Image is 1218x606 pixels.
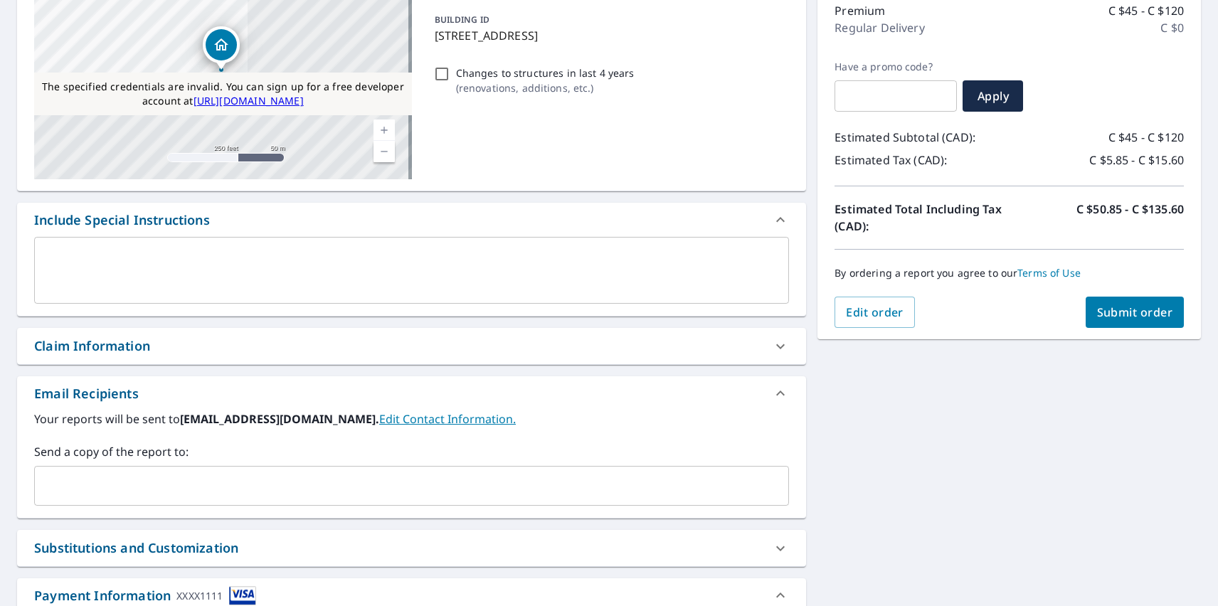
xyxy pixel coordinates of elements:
[974,88,1012,104] span: Apply
[34,384,139,403] div: Email Recipients
[34,410,789,427] label: Your reports will be sent to
[176,586,223,605] div: XXXX1111
[34,443,789,460] label: Send a copy of the report to:
[835,267,1184,280] p: By ordering a report you agree to our
[34,538,238,558] div: Substitutions and Customization
[1108,129,1184,146] p: C $45 - C $120
[963,80,1023,112] button: Apply
[1086,297,1185,328] button: Submit order
[203,26,240,70] div: Dropped pin, building 1, Residential property, 6100 Broadway Burnaby, BC V5B 2Y2
[374,119,395,141] a: Current Level 17, Zoom In
[17,203,806,237] div: Include Special Instructions
[835,19,924,36] p: Regular Delivery
[17,328,806,364] div: Claim Information
[456,65,635,80] p: Changes to structures in last 4 years
[374,141,395,162] a: Current Level 17, Zoom Out
[17,376,806,410] div: Email Recipients
[34,586,256,605] div: Payment Information
[34,73,412,115] div: The specified credentials are invalid. You can sign up for a free developer account at http://www...
[835,2,885,19] p: Premium
[34,336,150,356] div: Claim Information
[379,411,516,427] a: EditContactInfo
[229,586,256,605] img: cardImage
[835,201,1009,235] p: Estimated Total Including Tax (CAD):
[835,129,1009,146] p: Estimated Subtotal (CAD):
[456,80,635,95] p: ( renovations, additions, etc. )
[1108,2,1184,19] p: C $45 - C $120
[846,304,904,320] span: Edit order
[435,27,784,44] p: [STREET_ADDRESS]
[180,411,379,427] b: [EMAIL_ADDRESS][DOMAIN_NAME].
[34,211,210,230] div: Include Special Instructions
[835,151,1009,169] p: Estimated Tax (CAD):
[17,530,806,566] div: Substitutions and Customization
[1076,201,1184,235] p: C $50.85 - C $135.60
[1160,19,1184,36] p: C $0
[435,14,489,26] p: BUILDING ID
[1089,151,1184,169] p: C $5.85 - C $15.60
[194,94,304,107] a: [URL][DOMAIN_NAME]
[1017,266,1081,280] a: Terms of Use
[34,73,412,115] div: The specified credentials are invalid. You can sign up for a free developer account at
[835,297,915,328] button: Edit order
[1097,304,1173,320] span: Submit order
[835,60,957,73] label: Have a promo code?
